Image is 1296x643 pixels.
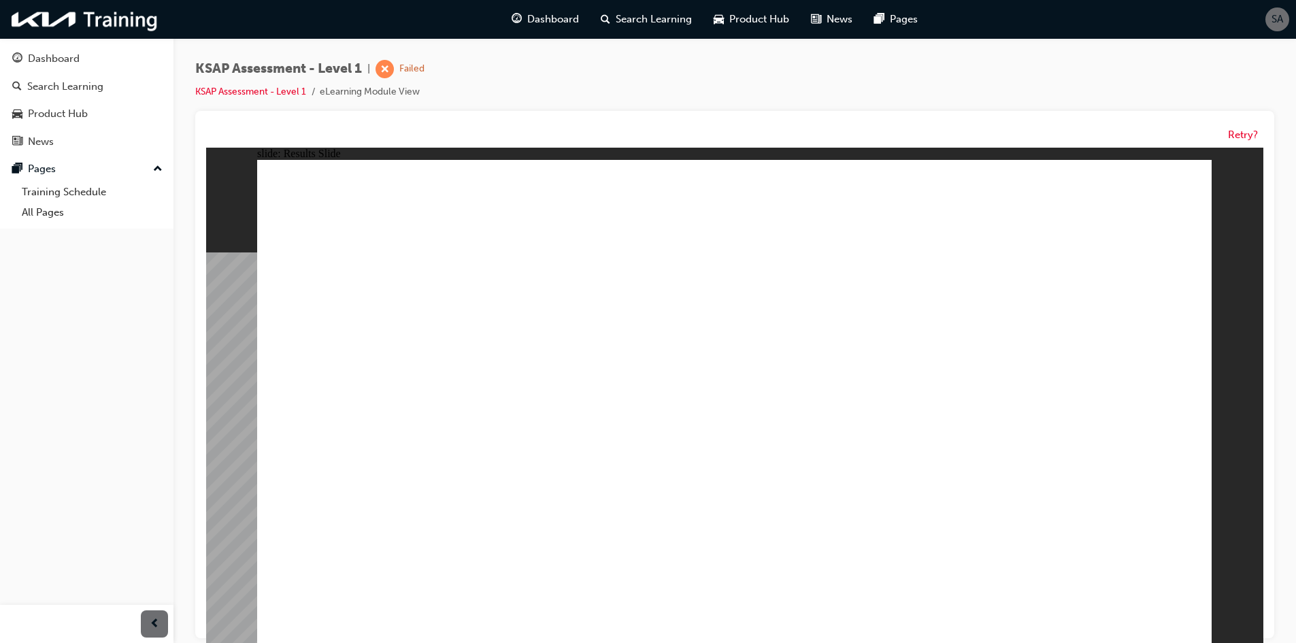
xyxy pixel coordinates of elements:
img: kia-training [7,5,163,33]
button: SA [1265,7,1289,31]
a: News [5,129,168,154]
a: Training Schedule [16,182,168,203]
a: Dashboard [5,46,168,71]
span: search-icon [601,11,610,28]
span: SA [1272,12,1283,27]
div: Search Learning [27,79,103,95]
a: Search Learning [5,74,168,99]
button: Pages [5,156,168,182]
a: All Pages [16,202,168,223]
span: Search Learning [616,12,692,27]
a: search-iconSearch Learning [590,5,703,33]
span: Product Hub [729,12,789,27]
span: prev-icon [150,616,160,633]
div: Dashboard [28,51,80,67]
span: up-icon [153,161,163,178]
span: car-icon [714,11,724,28]
a: KSAP Assessment - Level 1 [195,86,306,97]
span: Pages [890,12,918,27]
a: Product Hub [5,101,168,127]
span: Dashboard [527,12,579,27]
span: guage-icon [12,53,22,65]
a: guage-iconDashboard [501,5,590,33]
div: Product Hub [28,106,88,122]
span: News [827,12,852,27]
button: Retry? [1228,127,1258,143]
div: Failed [399,63,425,76]
span: pages-icon [874,11,884,28]
span: news-icon [811,11,821,28]
span: guage-icon [512,11,522,28]
button: DashboardSearch LearningProduct HubNews [5,44,168,156]
span: KSAP Assessment - Level 1 [195,61,362,77]
span: search-icon [12,81,22,93]
a: news-iconNews [800,5,863,33]
span: news-icon [12,136,22,148]
span: car-icon [12,108,22,120]
span: pages-icon [12,163,22,176]
li: eLearning Module View [320,84,420,100]
span: | [367,61,370,77]
div: News [28,134,54,150]
span: learningRecordVerb_FAIL-icon [376,60,394,78]
a: pages-iconPages [863,5,929,33]
a: car-iconProduct Hub [703,5,800,33]
div: Pages [28,161,56,177]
